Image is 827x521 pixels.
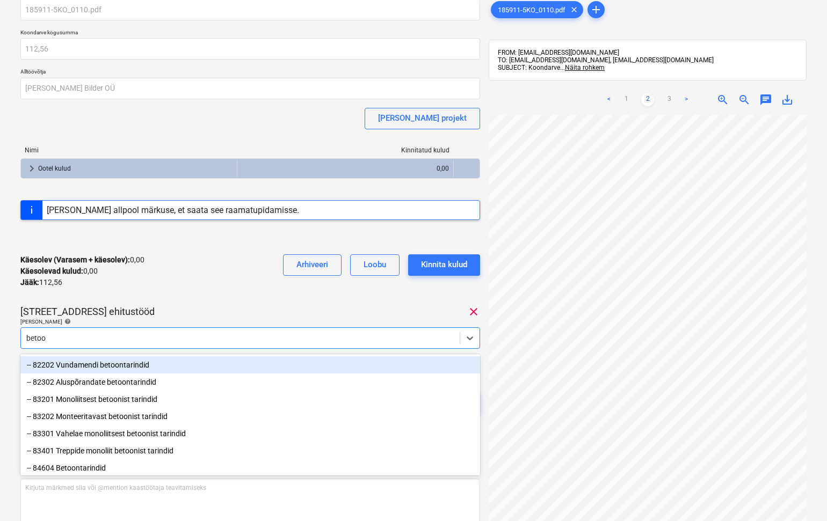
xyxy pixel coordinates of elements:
div: [PERSON_NAME] allpool märkuse, et saata see raamatupidamisse. [47,205,299,215]
button: Kinnita kulud [408,254,480,276]
span: chat [759,93,772,106]
span: zoom_in [716,93,729,106]
div: 185911-5KO_0110.pdf [491,1,583,18]
div: 0,00 [242,160,449,177]
strong: Jääk : [20,278,39,287]
span: SUBJECT: Koondarve [498,64,560,71]
span: FROM: [EMAIL_ADDRESS][DOMAIN_NAME] [498,49,619,56]
p: [STREET_ADDRESS] ehitustööd [20,305,155,318]
div: -- 82202 Vundamendi betoontarindid [20,356,480,373]
input: Alltöövõtja [20,78,480,99]
input: Koondarve kogusumma [20,38,480,60]
a: Page 3 [663,93,676,106]
strong: Käesolev (Varasem + käesolev) : [20,255,130,264]
div: Kinnitatud kulud [237,146,454,154]
div: -- 83301 Vahelae monoliitsest betoonist tarindid [20,425,480,442]
div: Nimi [20,146,237,154]
div: Loobu [364,258,386,271]
span: ... [560,64,605,71]
span: save_alt [781,93,794,106]
p: Alltöövõtja [20,68,480,77]
span: zoom_out [738,93,751,106]
span: clear [568,3,581,16]
span: keyboard_arrow_right [25,162,38,175]
div: [PERSON_NAME] projekt [378,111,467,125]
span: add [590,3,603,16]
div: -- 83201 Monoliitsest betoonist tarindid [20,391,480,408]
button: Arhiveeri [283,254,342,276]
div: -- 83401 Treppide monoliit betoonist tarindid [20,442,480,459]
div: Ootel kulud [38,160,233,177]
a: Next page [680,93,693,106]
p: Koondarve kogusumma [20,29,480,38]
p: 0,00 [20,266,98,277]
div: -- 84604 Betoontarindid [20,459,480,476]
div: -- 83202 Monteeritavast betoonist tarindid [20,408,480,425]
p: 112,56 [20,277,62,288]
strong: Käesolevad kulud : [20,267,83,275]
button: [PERSON_NAME] projekt [365,108,480,129]
a: Previous page [603,93,615,106]
div: -- 82302 Aluspõrandate betoontarindid [20,373,480,391]
span: TO: [EMAIL_ADDRESS][DOMAIN_NAME], [EMAIL_ADDRESS][DOMAIN_NAME] [498,56,714,64]
span: 185911-5KO_0110.pdf [491,6,572,14]
div: Arhiveeri [296,258,328,271]
span: help [62,318,71,325]
div: Kinnita kulud [421,258,467,271]
div: [PERSON_NAME] [20,318,480,325]
a: Page 2 is your current page [641,93,654,106]
p: 0,00 [20,254,144,266]
a: Page 1 [620,93,633,106]
button: Loobu [350,254,400,276]
span: clear [467,305,480,318]
span: Näita rohkem [565,64,605,71]
iframe: Chat Widget [773,469,827,521]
